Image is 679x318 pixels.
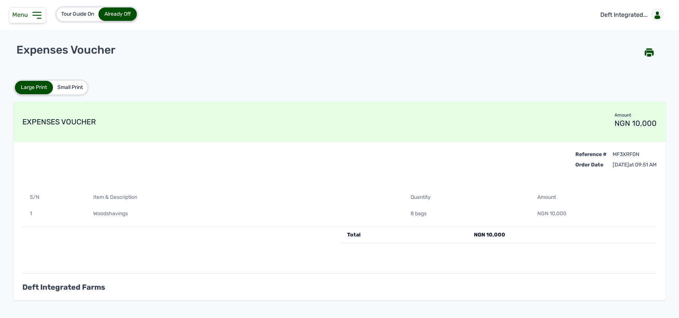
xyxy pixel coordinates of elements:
div: Item & Description [86,189,403,206]
div: Woodshavings [86,206,403,222]
div: NGN 10,000 [530,206,657,222]
p: Deft Integrated... [600,10,648,19]
span: at 09:51 AM [629,162,657,168]
div: NGN 10,000 [466,227,657,244]
div: [DATE] [613,161,657,169]
div: Order Date [575,158,607,169]
div: Deft Integrated Farms [22,282,105,292]
div: Quantity [403,189,530,206]
p: Expenses Voucher [16,43,116,57]
div: Reference # [575,151,607,158]
span: Already Off [104,11,131,17]
div: S/N [22,189,86,206]
div: Amount [530,189,657,206]
div: Large Print [15,81,53,94]
div: EXPENSES VOUCHER [22,102,96,142]
div: NGN 10,000 [614,118,657,128]
div: Amount [614,112,657,118]
div: 1 [22,206,86,222]
span: Menu [12,11,31,18]
div: 8 bags [403,206,530,222]
span: Tour Guide On [61,11,94,17]
div: Small Print [53,81,87,94]
div: Total [340,227,466,244]
a: Deft Integrated... [594,4,667,25]
div: mf3xrf0n [613,151,657,158]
